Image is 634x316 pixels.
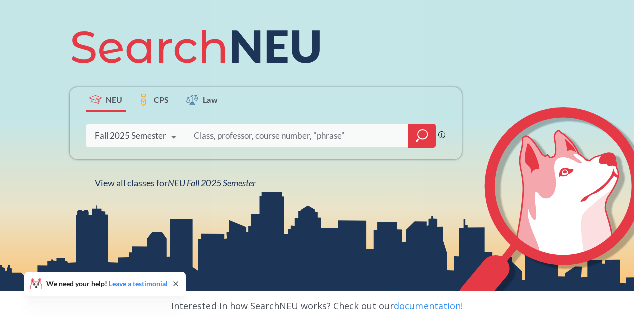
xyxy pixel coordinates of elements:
[106,94,122,105] span: NEU
[394,300,463,312] a: documentation!
[193,125,401,146] input: Class, professor, course number, "phrase"
[95,130,166,141] div: Fall 2025 Semester
[416,129,428,143] svg: magnifying glass
[408,124,436,148] div: magnifying glass
[203,94,218,105] span: Law
[95,177,256,188] span: View all classes for
[154,94,169,105] span: CPS
[109,279,168,288] a: Leave a testimonial
[168,177,256,188] span: NEU Fall 2025 Semester
[46,280,168,287] span: We need your help!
